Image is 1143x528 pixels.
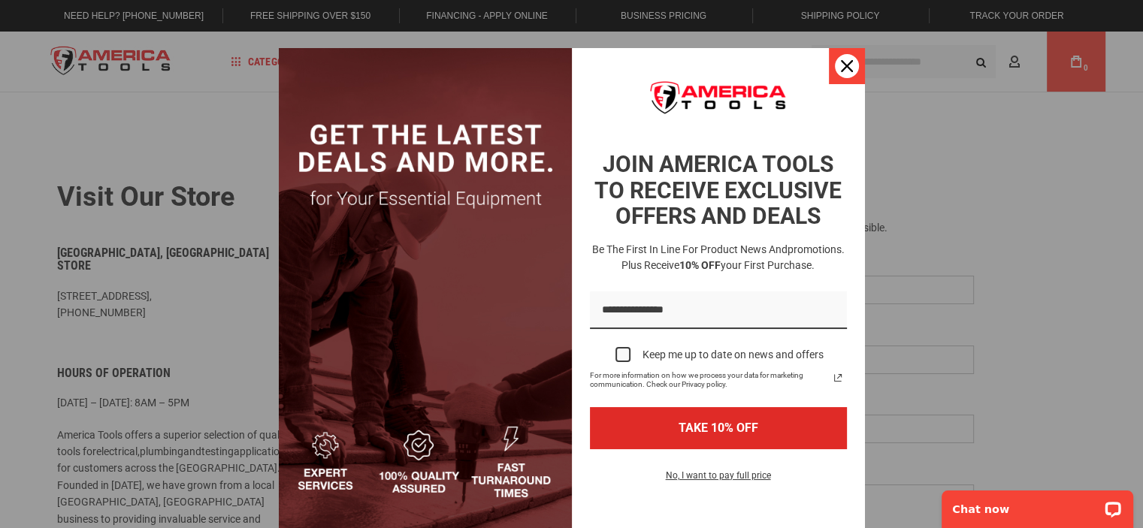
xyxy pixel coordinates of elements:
strong: JOIN AMERICA TOOLS TO RECEIVE EXCLUSIVE OFFERS AND DEALS [594,151,842,229]
svg: close icon [841,60,853,72]
span: promotions. Plus receive your first purchase. [621,243,845,271]
span: For more information on how we process your data for marketing communication. Check our Privacy p... [590,371,829,389]
button: No, I want to pay full price [654,467,783,493]
strong: 10% OFF [679,259,721,271]
div: Keep me up to date on news and offers [643,348,824,361]
input: Email field [590,291,847,330]
button: Close [829,48,865,84]
h3: Be the first in line for product news and [587,242,850,273]
iframe: LiveChat chat widget [932,481,1143,528]
svg: link icon [829,369,847,387]
a: Read our Privacy Policy [829,369,847,387]
button: TAKE 10% OFF [590,407,847,448]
